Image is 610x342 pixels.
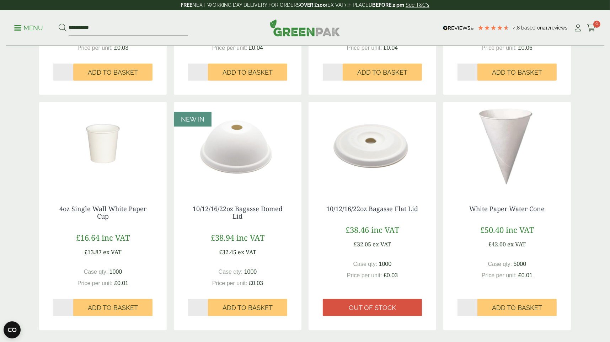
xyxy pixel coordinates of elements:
span: £0.03 [249,280,263,286]
span: £13.87 [84,248,102,256]
span: Price per unit: [212,280,247,286]
span: inc VAT [371,224,399,235]
strong: BEFORE 2 pm [372,2,404,8]
span: £32.05 [354,240,371,248]
span: Price per unit: [482,272,517,278]
a: Menu [14,24,43,31]
span: £0.06 [518,45,533,51]
span: £38.94 [211,232,234,243]
span: Case qty: [353,261,378,267]
span: Add to Basket [223,69,273,76]
span: inc VAT [506,224,534,235]
button: Add to Basket [208,299,287,316]
span: ex VAT [373,240,391,248]
span: 1000 [244,269,257,275]
span: Price per unit: [212,45,247,51]
span: £16.64 [76,232,100,243]
span: £0.04 [249,45,263,51]
span: Case qty: [84,269,108,275]
span: Add to Basket [88,69,138,76]
span: £0.01 [114,280,128,286]
a: 4oz Single Wall White Paper Cup [59,204,146,221]
a: White Paper Water Cone [470,204,545,213]
span: 1000 [109,269,122,275]
a: See T&C's [406,2,429,8]
img: 4oz Single Wall White Paper Cup-0 [39,102,167,191]
i: Cart [587,25,596,32]
span: ex VAT [238,248,256,256]
span: £50.40 [480,224,504,235]
img: 5330024 Bagasse Domed Lid fits 12 16 22oz cups [174,102,301,191]
span: £0.03 [384,272,398,278]
span: Price per unit: [77,280,113,286]
button: Add to Basket [208,64,287,81]
button: Add to Basket [343,64,422,81]
a: 10/12/16/22oz Bagasse Domed Lid [193,204,283,221]
strong: FREE [181,2,192,8]
span: Price per unit: [347,272,382,278]
img: 5330023 Bagasse Flat Lid fits 12 16 22oz CupsV2 [309,102,436,191]
div: 4.77 Stars [477,25,509,31]
a: 10/12/16/22oz Bagasse Flat Lid [327,204,418,213]
button: Add to Basket [477,64,557,81]
button: Add to Basket [73,299,152,316]
span: reviews [550,25,567,31]
strong: OVER £100 [300,2,326,8]
span: 5000 [514,261,526,267]
span: £0.01 [518,272,533,278]
span: ex VAT [103,248,122,256]
a: 0 [587,23,596,33]
span: Add to Basket [492,304,542,312]
span: Add to Basket [357,69,407,76]
span: Out of stock [349,304,396,312]
span: £32.45 [219,248,236,256]
span: £42.00 [488,240,506,248]
p: Menu [14,24,43,32]
span: ex VAT [507,240,526,248]
button: Add to Basket [73,64,152,81]
img: GreenPak Supplies [270,19,340,36]
span: Add to Basket [223,304,273,312]
span: NEW IN [181,116,204,123]
img: REVIEWS.io [443,26,474,31]
i: My Account [574,25,583,32]
span: 217 [543,25,550,31]
img: 2120039 White Paper Water Cone 4oz [443,102,571,191]
span: 1000 [379,261,392,267]
span: Price per unit: [347,45,382,51]
span: 0 [593,21,600,28]
a: Out of stock [323,299,422,316]
span: £38.46 [346,224,369,235]
button: Add to Basket [477,299,557,316]
span: inc VAT [102,232,130,243]
span: Based on [521,25,543,31]
span: Add to Basket [88,304,138,312]
span: 4.8 [513,25,521,31]
span: Case qty: [219,269,243,275]
span: Price per unit: [482,45,517,51]
span: inc VAT [236,232,264,243]
button: Open CMP widget [4,321,21,338]
span: Add to Basket [492,69,542,76]
span: £0.04 [384,45,398,51]
span: £0.03 [114,45,128,51]
span: Case qty: [488,261,512,267]
span: Price per unit: [77,45,113,51]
